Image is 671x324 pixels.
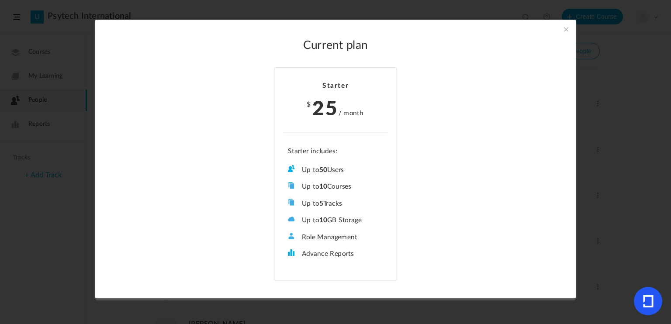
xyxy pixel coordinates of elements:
li: Role Management [288,232,383,241]
b: 50 [319,167,327,173]
b: 10 [319,183,327,190]
li: Up to Users [288,165,383,174]
h2: Current plan [114,39,557,53]
b: 10 [319,217,327,224]
b: 5 [319,200,323,207]
li: Up to Courses [288,182,383,191]
cite: / month [339,109,363,118]
h2: Starter [283,82,388,90]
li: Advance Reports [288,249,383,259]
span: 25 [312,93,339,121]
li: Up to GB Storage [288,216,383,225]
span: $ [307,101,311,108]
li: Up to Tracks [288,199,383,208]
